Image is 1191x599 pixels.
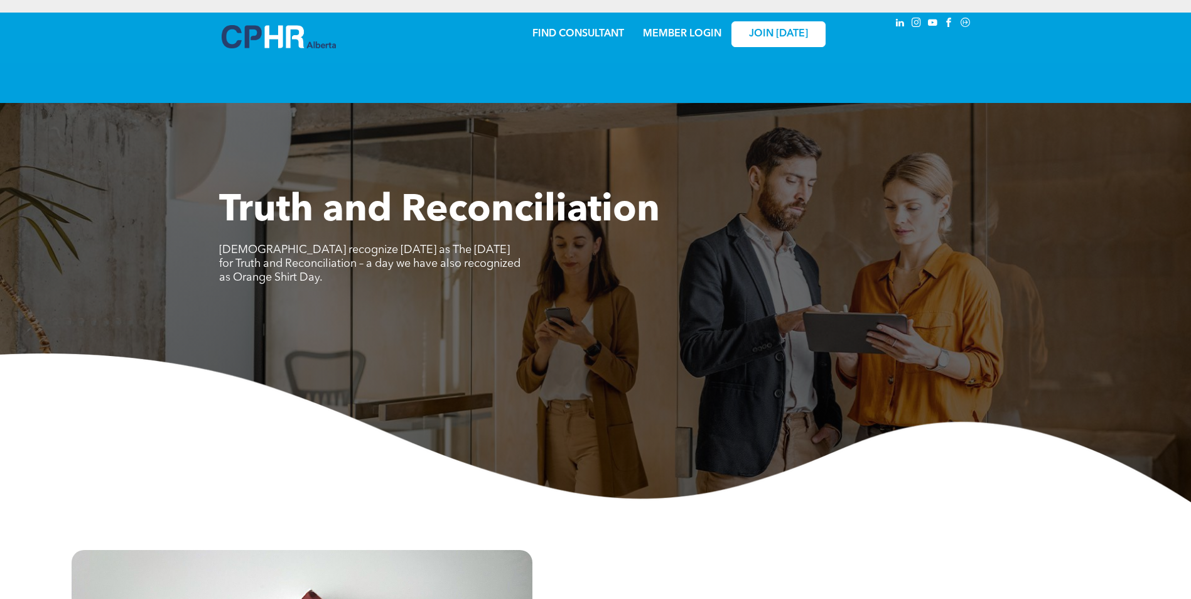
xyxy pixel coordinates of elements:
[926,16,940,33] a: youtube
[731,21,826,47] a: JOIN [DATE]
[643,29,721,39] a: MEMBER LOGIN
[910,16,924,33] a: instagram
[942,16,956,33] a: facebook
[222,25,336,48] img: A blue and white logo for cp alberta
[219,244,520,283] span: [DEMOGRAPHIC_DATA] recognize [DATE] as The [DATE] for Truth and Reconciliation – a day we have al...
[532,29,624,39] a: FIND CONSULTANT
[219,192,660,230] span: Truth and Reconciliation
[893,16,907,33] a: linkedin
[959,16,973,33] a: Social network
[749,28,808,40] span: JOIN [DATE]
